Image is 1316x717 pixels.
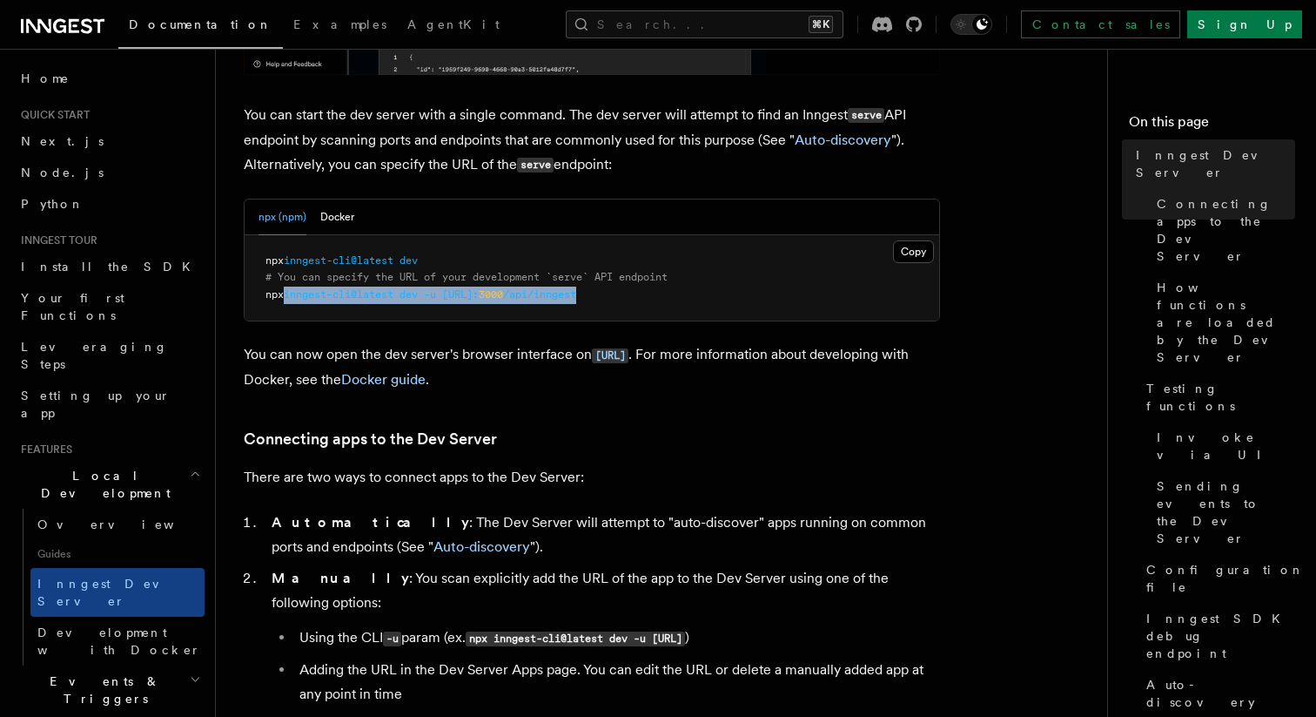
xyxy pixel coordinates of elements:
[244,465,940,490] p: There are two ways to connect apps to the Dev Server:
[399,254,418,267] span: dev
[129,17,272,31] span: Documentation
[1157,477,1295,547] span: Sending events to the Dev Server
[30,540,205,568] span: Guides
[592,348,628,363] code: [URL]
[893,240,934,263] button: Copy
[1157,279,1295,366] span: How functions are loaded by the Dev Server
[320,200,354,235] button: Docker
[397,5,510,47] a: AgentKit
[399,288,418,301] span: dev
[14,125,205,157] a: Next.js
[21,291,124,322] span: Your first Functions
[272,514,469,531] strong: Automatically
[265,271,668,283] span: # You can specify the URL of your development `serve` API endpoint
[1150,188,1295,272] a: Connecting apps to the Dev Server
[1150,470,1295,554] a: Sending events to the Dev Server
[809,16,833,33] kbd: ⌘K
[258,200,306,235] button: npx (npm)
[14,673,190,707] span: Events & Triggers
[283,5,397,47] a: Examples
[1146,561,1305,596] span: Configuration file
[14,443,72,457] span: Features
[30,617,205,666] a: Development with Docker
[1146,610,1295,662] span: Inngest SDK debug endpoint
[1021,10,1180,38] a: Contact sales
[21,166,104,179] span: Node.js
[272,570,409,586] strong: Manually
[466,632,685,646] code: npx inngest-cli@latest dev -u [URL]
[1150,272,1295,373] a: How functions are loaded by the Dev Server
[37,626,201,657] span: Development with Docker
[265,288,284,301] span: npx
[1139,554,1295,603] a: Configuration file
[1146,676,1295,711] span: Auto-discovery
[21,340,168,371] span: Leveraging Steps
[37,577,186,608] span: Inngest Dev Server
[407,17,500,31] span: AgentKit
[14,63,205,94] a: Home
[21,389,171,420] span: Setting up your app
[341,371,426,388] a: Docker guide
[265,254,284,267] span: npx
[293,17,386,31] span: Examples
[1129,139,1295,188] a: Inngest Dev Server
[503,288,576,301] span: /api/inngest
[14,460,205,509] button: Local Development
[383,632,401,646] code: -u
[566,10,843,38] button: Search...⌘K
[244,342,940,392] p: You can now open the dev server's browser interface on . For more information about developing wi...
[1157,195,1295,265] span: Connecting apps to the Dev Server
[479,288,503,301] span: 3000
[37,517,217,531] span: Overview
[21,197,84,211] span: Python
[14,467,190,502] span: Local Development
[1157,429,1295,463] span: Invoke via UI
[14,157,205,188] a: Node.js
[442,288,479,301] span: [URL]:
[284,254,393,267] span: inngest-cli@latest
[14,380,205,429] a: Setting up your app
[14,509,205,666] div: Local Development
[1136,146,1295,181] span: Inngest Dev Server
[1129,112,1295,139] h4: On this page
[21,70,70,87] span: Home
[14,251,205,282] a: Install the SDK
[14,108,90,122] span: Quick start
[14,666,205,714] button: Events & Triggers
[1146,380,1295,415] span: Testing functions
[592,346,628,362] a: [URL]
[294,658,940,707] li: Adding the URL in the Dev Server Apps page. You can edit the URL or delete a manually added app a...
[14,233,97,247] span: Inngest tour
[14,188,205,220] a: Python
[517,158,554,172] code: serve
[1139,603,1295,669] a: Inngest SDK debug endpoint
[424,288,436,301] span: -u
[14,331,205,380] a: Leveraging Steps
[244,103,940,178] p: You can start the dev server with a single command. The dev server will attempt to find an Innges...
[1187,10,1302,38] a: Sign Up
[1150,422,1295,470] a: Invoke via UI
[284,288,393,301] span: inngest-cli@latest
[30,568,205,617] a: Inngest Dev Server
[118,5,283,49] a: Documentation
[294,626,940,651] li: Using the CLI param (ex. )
[433,538,530,555] a: Auto-discovery
[244,427,497,451] a: Connecting apps to the Dev Server
[795,132,891,148] a: Auto-discovery
[950,14,992,35] button: Toggle dark mode
[21,134,104,148] span: Next.js
[30,509,205,540] a: Overview
[848,108,884,123] code: serve
[14,282,205,331] a: Your first Functions
[266,511,940,559] li: : The Dev Server will attempt to "auto-discover" apps running on common ports and endpoints (See ...
[1139,373,1295,422] a: Testing functions
[21,260,201,274] span: Install the SDK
